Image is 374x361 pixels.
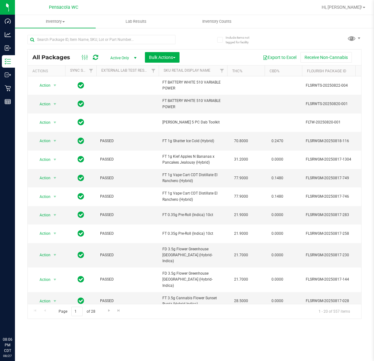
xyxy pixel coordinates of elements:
[5,31,11,38] inline-svg: Analytics
[78,81,84,90] span: In Sync
[100,252,155,258] span: PASSED
[34,275,51,284] span: Action
[78,275,84,284] span: In Sync
[231,229,251,238] span: 21.9000
[149,55,175,60] span: Bulk Actions
[268,192,286,201] span: 0.1480
[34,100,51,108] span: Action
[145,52,180,63] button: Bulk Actions
[162,154,223,166] span: FT 1g Kief Apples N Bananas x Pancakes Jealousy (Hybrid)
[306,298,367,304] span: FLSRWGM-20250817-028
[32,54,76,61] span: All Packages
[49,5,78,10] span: Pensacola WC
[78,229,84,238] span: In Sync
[78,174,84,182] span: In Sync
[306,231,367,237] span: FLSRWGM-20250817-258
[270,69,280,73] a: CBD%
[162,212,223,218] span: FT 0.35g Pre-Roll (Indica) 10ct
[306,119,367,125] span: FLTW-20250820-001
[114,307,123,315] a: Go to the last page
[231,210,251,219] span: 21.9000
[268,174,286,183] span: 0.1480
[51,192,59,201] span: select
[268,229,286,238] span: 0.0000
[5,85,11,91] inline-svg: Retail
[70,68,94,73] a: Sync Status
[51,297,59,306] span: select
[100,138,155,144] span: PASSED
[51,155,59,164] span: select
[5,45,11,51] inline-svg: Inbound
[268,251,286,260] span: 0.0000
[217,65,227,76] a: Filter
[117,19,155,24] span: Lab Results
[231,155,251,164] span: 31.2000
[231,137,251,146] span: 70.8000
[6,311,25,330] iframe: Resource center
[51,251,59,259] span: select
[5,58,11,65] inline-svg: Inventory
[86,65,96,76] a: Filter
[231,192,251,201] span: 77.9000
[34,211,51,219] span: Action
[51,118,59,127] span: select
[3,354,12,358] p: 08/27
[259,52,300,63] button: Export to Excel
[34,137,51,145] span: Action
[162,79,223,91] span: FT BATTERY WHITE 510 VARIABLE POWER
[78,251,84,259] span: In Sync
[78,192,84,201] span: In Sync
[100,156,155,162] span: PASSED
[15,19,96,24] span: Inventory
[15,15,96,28] a: Inventory
[322,5,362,10] span: Hi, [PERSON_NAME]!
[78,210,84,219] span: In Sync
[96,15,176,28] a: Lab Results
[34,118,51,127] span: Action
[51,137,59,145] span: select
[268,155,286,164] span: 0.0000
[162,231,223,237] span: FT 0.35g Pre-Roll (Indica) 10ct
[306,175,367,181] span: FLSRWGM-20250817-749
[51,100,59,108] span: select
[100,194,155,200] span: PASSED
[306,212,367,218] span: FLSRWGM-20250817-283
[306,101,367,107] span: FLSRWTS-20250820-001
[100,212,155,218] span: PASSED
[78,99,84,108] span: In Sync
[51,229,59,238] span: select
[51,174,59,182] span: select
[268,275,286,284] span: 0.0000
[34,251,51,259] span: Action
[3,337,12,354] p: 08:06 PM CDT
[306,252,367,258] span: FLSRWGM-20250817-230
[78,155,84,164] span: In Sync
[268,137,286,146] span: 0.2470
[5,99,11,105] inline-svg: Reports
[71,307,83,316] input: 1
[162,295,223,307] span: FT 3.5g Cannabis Flower Sunset Runtz (Hybrid-Indica)
[268,210,286,219] span: 0.0000
[78,137,84,145] span: In Sync
[100,298,155,304] span: PASSED
[162,190,223,202] span: FT 1g Vape Cart CDT Distillate El Ranchero (Hybrid)
[162,138,223,144] span: FT 1g Shatter Ice Cold (Hybrid)
[306,83,367,89] span: FLSRWTS-20250822-004
[307,69,346,73] a: Flourish Package ID
[176,15,257,28] a: Inventory Counts
[51,211,59,219] span: select
[104,307,113,315] a: Go to the next page
[5,18,11,24] inline-svg: Dashboard
[27,35,175,44] input: Search Package ID, Item Name, SKU, Lot or Part Number...
[162,172,223,184] span: FT 1g Vape Cart CDT Distillate El Ranchero (Hybrid)
[306,277,367,282] span: FLSRWGM-20250817-144
[231,251,251,260] span: 21.7000
[148,65,159,76] a: Filter
[162,119,223,125] span: [PERSON_NAME] 5 PC Dab Toolkit
[300,52,352,63] button: Receive Non-Cannabis
[78,118,84,127] span: In Sync
[162,98,223,110] span: FT BATTERY WHITE 510 VARIABLE POWER
[231,275,251,284] span: 21.7000
[5,72,11,78] inline-svg: Outbound
[34,81,51,90] span: Action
